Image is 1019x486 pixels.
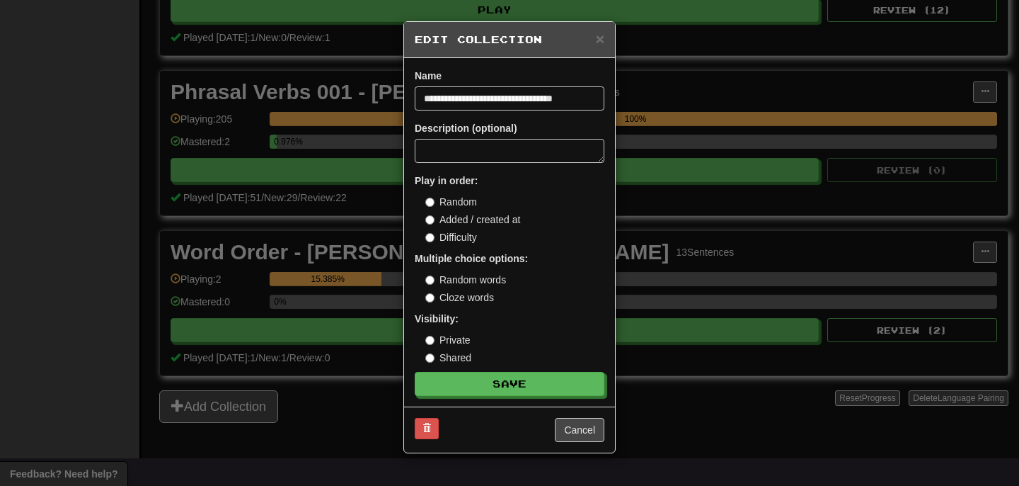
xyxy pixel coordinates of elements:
[425,276,434,285] input: Random words
[425,213,520,227] label: Added / created at
[425,290,494,305] label: Cloze words
[425,351,471,365] label: Shared
[425,195,477,209] label: Random
[425,198,434,207] input: Random
[555,418,604,442] button: Cancel
[425,215,434,225] input: Added / created at
[425,273,506,287] label: Random words
[425,230,477,244] label: Difficulty
[425,333,471,347] label: Private
[415,175,478,186] strong: Play in order:
[596,31,604,46] button: Close
[415,121,517,135] label: Description (optional)
[415,69,442,83] label: Name
[596,30,604,47] span: ×
[425,354,434,363] input: Shared
[415,313,459,324] strong: Visibility:
[425,336,434,345] input: Private
[415,372,604,396] button: Save
[415,33,604,47] h5: Edit Collection
[415,253,528,264] strong: Multiple choice options:
[425,293,434,303] input: Cloze words
[425,233,434,242] input: Difficulty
